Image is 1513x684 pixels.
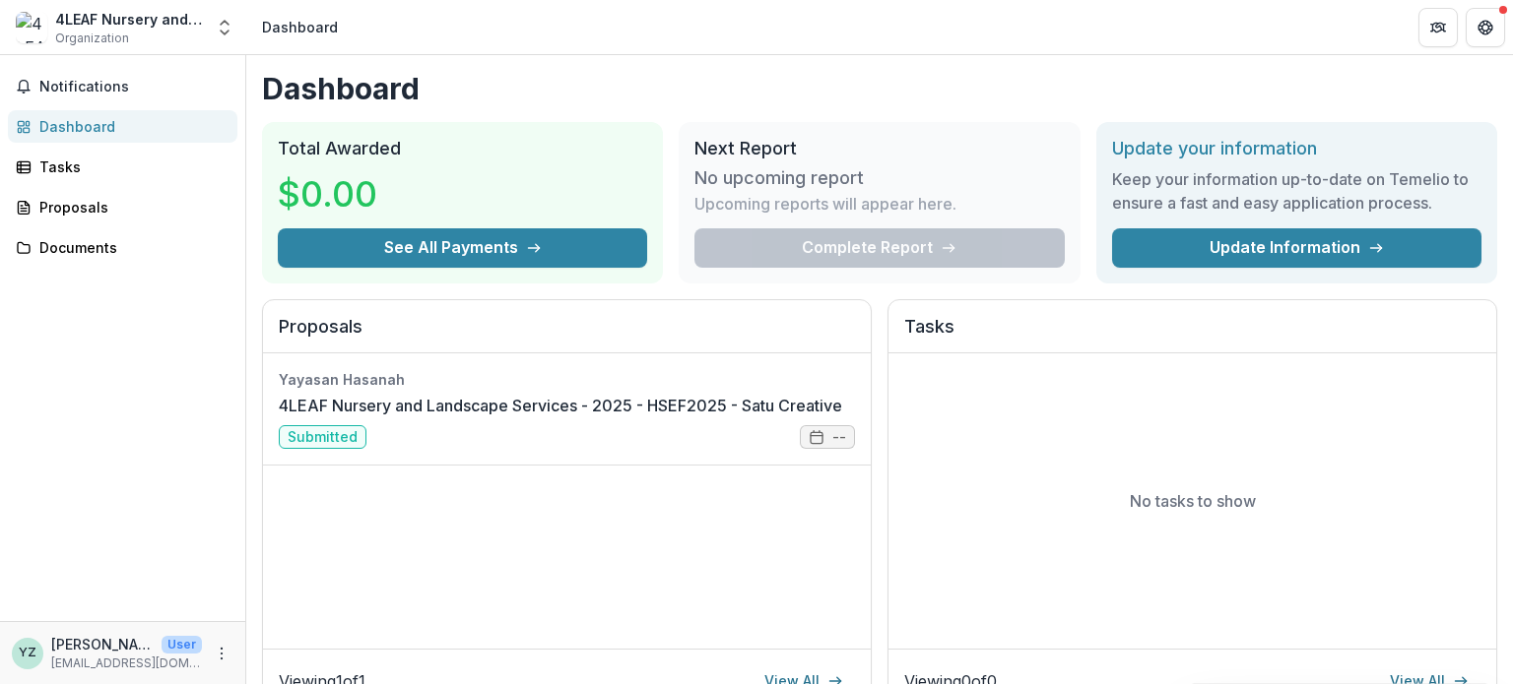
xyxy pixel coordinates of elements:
[1112,138,1481,159] h2: Update your information
[39,116,222,137] div: Dashboard
[8,151,237,183] a: Tasks
[8,231,237,264] a: Documents
[262,71,1497,106] h1: Dashboard
[694,138,1064,159] h2: Next Report
[278,228,647,268] button: See All Payments
[694,167,864,189] h3: No upcoming report
[1112,228,1481,268] a: Update Information
[278,138,647,159] h2: Total Awarded
[162,636,202,653] p: User
[55,30,129,47] span: Organization
[1418,8,1458,47] button: Partners
[39,79,230,95] span: Notifications
[8,71,237,102] button: Notifications
[254,13,346,41] nav: breadcrumb
[16,12,47,43] img: 4LEAF Nursery and Landscape Services
[262,17,338,37] div: Dashboard
[904,316,1480,353] h2: Tasks
[211,8,238,47] button: Open entity switcher
[55,9,203,30] div: 4LEAF Nursery and Landscape Services
[51,634,154,654] p: [PERSON_NAME]
[1130,489,1256,513] p: No tasks to show
[39,197,222,218] div: Proposals
[694,192,956,216] p: Upcoming reports will appear here.
[8,191,237,223] a: Proposals
[1112,167,1481,215] h3: Keep your information up-to-date on Temelio to ensure a fast and easy application process.
[39,237,222,258] div: Documents
[279,394,842,417] a: 4LEAF Nursery and Landscape Services - 2025 - HSEF2025 - Satu Creative
[19,647,36,659] div: Yap Jing Zong
[51,654,202,672] p: [EMAIL_ADDRESS][DOMAIN_NAME]
[278,167,426,220] h3: $0.00
[210,642,233,665] button: More
[39,156,222,177] div: Tasks
[1466,8,1505,47] button: Get Help
[8,110,237,143] a: Dashboard
[279,316,855,353] h2: Proposals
